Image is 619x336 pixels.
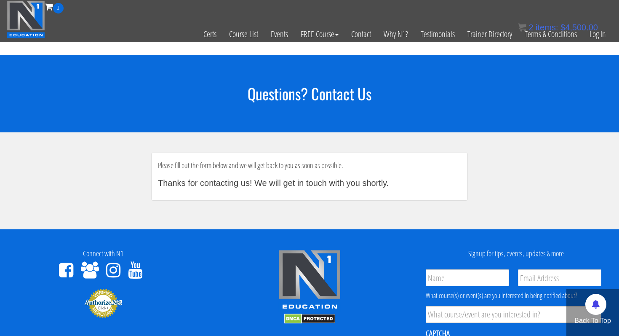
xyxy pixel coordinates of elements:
div: What course(s) or event(s) are you interested in being notified about? [426,290,601,301]
input: Name [426,269,509,286]
a: FREE Course [294,13,345,55]
a: Course List [223,13,264,55]
img: n1-education [7,0,45,38]
input: Email Address [518,269,601,286]
span: 2 [528,23,533,32]
input: What course/event are you interested in? [426,306,601,323]
a: Log In [583,13,612,55]
a: 2 [45,1,64,12]
h4: Signup for tips, events, updates & more [419,250,613,258]
img: Authorize.Net Merchant - Click to Verify [84,288,122,318]
a: Certs [197,13,223,55]
h4: Connect with N1 [6,250,200,258]
img: DMCA.com Protection Status [284,314,335,324]
img: n1-edu-logo [278,250,341,312]
div: Thanks for contacting us! We will get in touch with you shortly. [158,177,461,189]
bdi: 4,500.00 [560,23,598,32]
span: items: [536,23,558,32]
a: Testimonials [414,13,461,55]
h4: Please fill out the form below and we will get back to you as soon as possible. [158,161,461,170]
span: 2 [53,3,64,13]
a: Terms & Conditions [518,13,583,55]
a: 2 items: $4,500.00 [518,23,598,32]
a: Trainer Directory [461,13,518,55]
a: Why N1? [377,13,414,55]
span: $ [560,23,565,32]
a: Events [264,13,294,55]
a: Contact [345,13,377,55]
img: icon11.png [518,23,526,32]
